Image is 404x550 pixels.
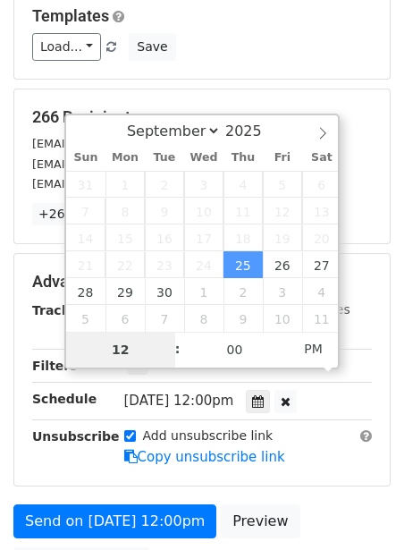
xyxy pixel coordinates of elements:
span: September 22, 2025 [105,251,145,278]
span: September 3, 2025 [184,171,223,198]
span: September 15, 2025 [105,224,145,251]
span: September 24, 2025 [184,251,223,278]
label: UTM Codes [280,300,349,319]
span: October 1, 2025 [184,278,223,305]
small: [EMAIL_ADDRESS][DOMAIN_NAME] [32,157,231,171]
span: October 2, 2025 [223,278,263,305]
span: October 6, 2025 [105,305,145,332]
span: September 12, 2025 [263,198,302,224]
span: Mon [105,152,145,164]
span: September 29, 2025 [105,278,145,305]
span: [DATE] 12:00pm [124,393,234,409]
span: September 16, 2025 [145,224,184,251]
span: September 5, 2025 [263,171,302,198]
span: September 9, 2025 [145,198,184,224]
span: Thu [223,152,263,164]
span: September 6, 2025 [302,171,341,198]
span: September 8, 2025 [105,198,145,224]
span: September 1, 2025 [105,171,145,198]
span: September 23, 2025 [145,251,184,278]
span: Click to toggle [289,331,338,367]
a: Preview [221,504,299,538]
button: Save [129,33,175,61]
a: Copy unsubscribe link [124,449,285,465]
span: September 11, 2025 [223,198,263,224]
label: Add unsubscribe link [143,427,274,445]
span: Tue [145,152,184,164]
span: September 19, 2025 [263,224,302,251]
span: September 7, 2025 [66,198,105,224]
strong: Unsubscribe [32,429,120,444]
span: September 2, 2025 [145,171,184,198]
span: October 9, 2025 [223,305,263,332]
small: [EMAIL_ADDRESS][DOMAIN_NAME] [32,177,231,190]
span: September 17, 2025 [184,224,223,251]
span: September 4, 2025 [223,171,263,198]
span: Sun [66,152,105,164]
span: September 13, 2025 [302,198,341,224]
span: September 21, 2025 [66,251,105,278]
a: Load... [32,33,101,61]
span: September 27, 2025 [302,251,341,278]
input: Year [221,123,285,140]
a: Templates [32,6,109,25]
span: October 8, 2025 [184,305,223,332]
span: October 7, 2025 [145,305,184,332]
iframe: Chat Widget [315,464,404,550]
span: September 14, 2025 [66,224,105,251]
span: Wed [184,152,223,164]
span: Fri [263,152,302,164]
span: September 20, 2025 [302,224,341,251]
span: September 10, 2025 [184,198,223,224]
span: October 11, 2025 [302,305,341,332]
input: Minute [181,332,290,368]
span: September 28, 2025 [66,278,105,305]
strong: Filters [32,359,78,373]
span: October 4, 2025 [302,278,341,305]
a: Send on [DATE] 12:00pm [13,504,216,538]
small: [EMAIL_ADDRESS][DOMAIN_NAME] [32,137,231,150]
span: September 18, 2025 [223,224,263,251]
span: September 30, 2025 [145,278,184,305]
span: August 31, 2025 [66,171,105,198]
span: : [175,331,181,367]
span: September 26, 2025 [263,251,302,278]
span: October 3, 2025 [263,278,302,305]
a: +263 more [32,203,115,225]
strong: Schedule [32,392,97,406]
span: September 25, 2025 [223,251,263,278]
h5: Advanced [32,272,372,292]
strong: Tracking [32,303,92,317]
span: Sat [302,152,341,164]
input: Hour [66,332,175,368]
h5: 266 Recipients [32,107,372,127]
span: October 5, 2025 [66,305,105,332]
span: October 10, 2025 [263,305,302,332]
